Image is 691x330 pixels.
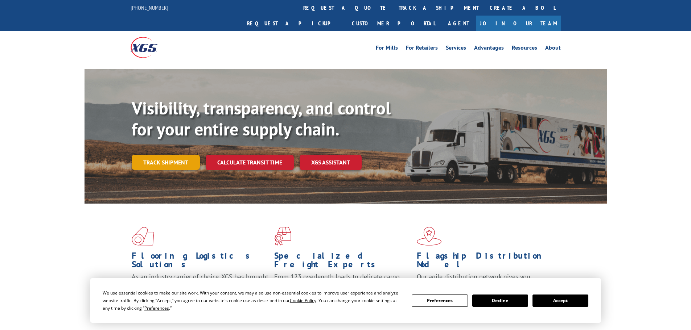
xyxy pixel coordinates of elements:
[545,45,561,53] a: About
[132,272,268,298] span: As an industry carrier of choice, XGS has brought innovation and dedication to flooring logistics...
[512,45,537,53] a: Resources
[290,297,316,304] span: Cookie Policy
[472,295,528,307] button: Decline
[346,16,441,31] a: Customer Portal
[131,4,168,11] a: [PHONE_NUMBER]
[441,16,476,31] a: Agent
[417,251,554,272] h1: Flagship Distribution Model
[144,305,169,311] span: Preferences
[132,155,200,170] a: Track shipment
[206,155,294,170] a: Calculate transit time
[132,251,269,272] h1: Flooring Logistics Solutions
[532,295,588,307] button: Accept
[90,278,601,323] div: Cookie Consent Prompt
[132,227,154,246] img: xgs-icon-total-supply-chain-intelligence-red
[417,272,550,289] span: Our agile distribution network gives you nationwide inventory management on demand.
[376,45,398,53] a: For Mills
[474,45,504,53] a: Advantages
[476,16,561,31] a: Join Our Team
[274,272,411,305] p: From 123 overlength loads to delicate cargo, our experienced staff knows the best way to move you...
[132,97,391,140] b: Visibility, transparency, and control for your entire supply chain.
[412,295,468,307] button: Preferences
[300,155,362,170] a: XGS ASSISTANT
[242,16,346,31] a: Request a pickup
[446,45,466,53] a: Services
[274,251,411,272] h1: Specialized Freight Experts
[406,45,438,53] a: For Retailers
[417,227,442,246] img: xgs-icon-flagship-distribution-model-red
[274,227,291,246] img: xgs-icon-focused-on-flooring-red
[103,289,403,312] div: We use essential cookies to make our site work. With your consent, we may also use non-essential ...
